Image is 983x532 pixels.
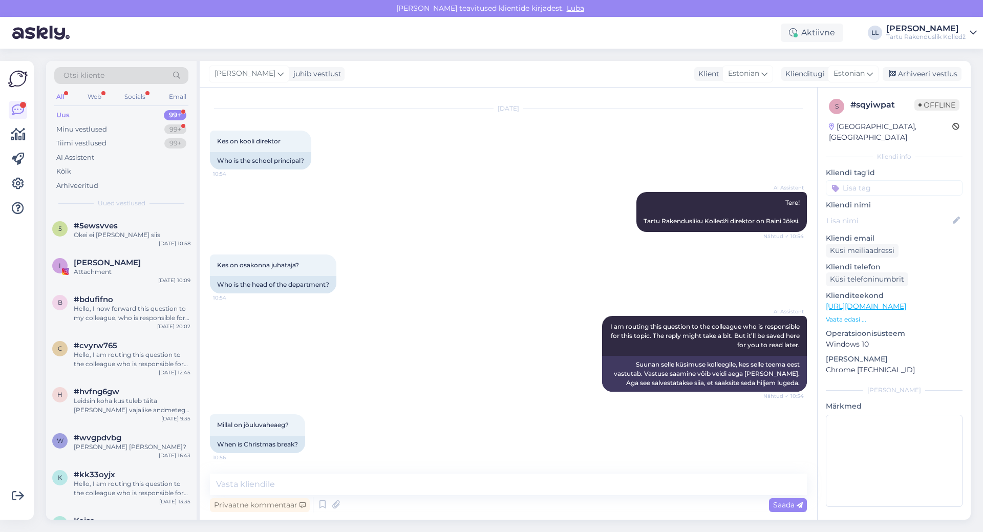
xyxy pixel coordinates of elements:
[610,323,801,349] span: I am routing this question to the colleague who is responsible for this topic. The reply might ta...
[159,452,190,459] div: [DATE] 16:43
[164,110,186,120] div: 99+
[164,124,186,135] div: 99+
[215,68,275,79] span: [PERSON_NAME]
[74,341,117,350] span: #cvyrw765
[763,232,804,240] span: Nähtud ✓ 10:54
[74,396,190,415] div: Leidsin koha kus tuleb täita [PERSON_NAME] vajalike andmetega, et saaks siseveebiga liituda
[63,70,104,81] span: Otsi kliente
[289,69,341,79] div: juhib vestlust
[74,442,190,452] div: [PERSON_NAME] [PERSON_NAME]?
[781,24,843,42] div: Aktiivne
[74,479,190,498] div: Hello, I am routing this question to the colleague who is responsible for this topic. The reply m...
[74,295,113,304] span: #bdufifno
[826,152,963,161] div: Kliendi info
[728,68,759,79] span: Estonian
[826,401,963,412] p: Märkmed
[74,258,141,267] span: Ismail Mirzojev
[781,69,825,79] div: Klienditugi
[74,433,121,442] span: #wvgpdvbg
[765,308,804,315] span: AI Assistent
[773,500,803,509] span: Saada
[217,261,299,269] span: Kes on osakonna juhataja?
[122,90,147,103] div: Socials
[74,221,118,230] span: #5ewsvves
[835,102,839,110] span: s
[564,4,587,13] span: Luba
[886,25,966,33] div: [PERSON_NAME]
[826,262,963,272] p: Kliendi telefon
[74,350,190,369] div: Hello, I am routing this question to the colleague who is responsible for this topic. The reply m...
[161,415,190,422] div: [DATE] 9:35
[210,436,305,453] div: When is Christmas break?
[74,470,115,479] span: #kk33oyjx
[217,421,289,429] span: Millal on jõuluvaheaeg?
[763,392,804,400] span: Nähtud ✓ 10:54
[826,233,963,244] p: Kliendi email
[883,67,961,81] div: Arhiveeri vestlus
[826,215,951,226] input: Lisa nimi
[8,69,28,89] img: Askly Logo
[210,276,336,293] div: Who is the head of the department?
[217,137,281,145] span: Kes on kooli direktor
[826,386,963,395] div: [PERSON_NAME]
[56,110,70,120] div: Uus
[868,26,882,40] div: LL
[826,200,963,210] p: Kliendi nimi
[210,152,311,169] div: Who is the school principal?
[56,153,94,163] div: AI Assistent
[57,391,62,398] span: h
[826,272,908,286] div: Küsi telefoninumbrit
[158,276,190,284] div: [DATE] 10:09
[213,294,251,302] span: 10:54
[74,387,119,396] span: #hvfng6gw
[210,498,310,512] div: Privaatne kommentaar
[56,124,107,135] div: Minu vestlused
[829,121,952,143] div: [GEOGRAPHIC_DATA], [GEOGRAPHIC_DATA]
[694,69,719,79] div: Klient
[213,170,251,178] span: 10:54
[826,339,963,350] p: Windows 10
[54,90,66,103] div: All
[159,498,190,505] div: [DATE] 13:35
[826,365,963,375] p: Chrome [TECHNICAL_ID]
[56,138,106,148] div: Tiimi vestlused
[834,68,865,79] span: Estonian
[57,437,63,444] span: w
[826,180,963,196] input: Lisa tag
[159,369,190,376] div: [DATE] 12:45
[58,225,62,232] span: 5
[826,315,963,324] p: Vaata edasi ...
[74,304,190,323] div: Hello, I now forward this question to my colleague, who is responsible for this. The reply will b...
[210,104,807,113] div: [DATE]
[826,290,963,301] p: Klienditeekond
[56,166,71,177] div: Kõik
[886,33,966,41] div: Tartu Rakenduslik Kolledž
[98,199,145,208] span: Uued vestlused
[157,323,190,330] div: [DATE] 20:02
[159,240,190,247] div: [DATE] 10:58
[826,167,963,178] p: Kliendi tag'id
[826,302,906,311] a: [URL][DOMAIN_NAME]
[213,454,251,461] span: 10:56
[167,90,188,103] div: Email
[164,138,186,148] div: 99+
[914,99,959,111] span: Offline
[826,328,963,339] p: Operatsioonisüsteem
[826,244,899,258] div: Küsi meiliaadressi
[886,25,977,41] a: [PERSON_NAME]Tartu Rakenduslik Kolledž
[74,267,190,276] div: Attachment
[74,516,95,525] span: Kaisa
[765,184,804,191] span: AI Assistent
[74,230,190,240] div: Okei ei [PERSON_NAME] siis
[850,99,914,111] div: # sqyiwpat
[58,299,62,306] span: b
[826,354,963,365] p: [PERSON_NAME]
[86,90,103,103] div: Web
[56,181,98,191] div: Arhiveeritud
[58,474,62,481] span: k
[602,356,807,392] div: Suunan selle küsimuse kolleegile, kes selle teema eest vastutab. Vastuse saamine võib veidi aega ...
[58,345,62,352] span: c
[59,262,61,269] span: I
